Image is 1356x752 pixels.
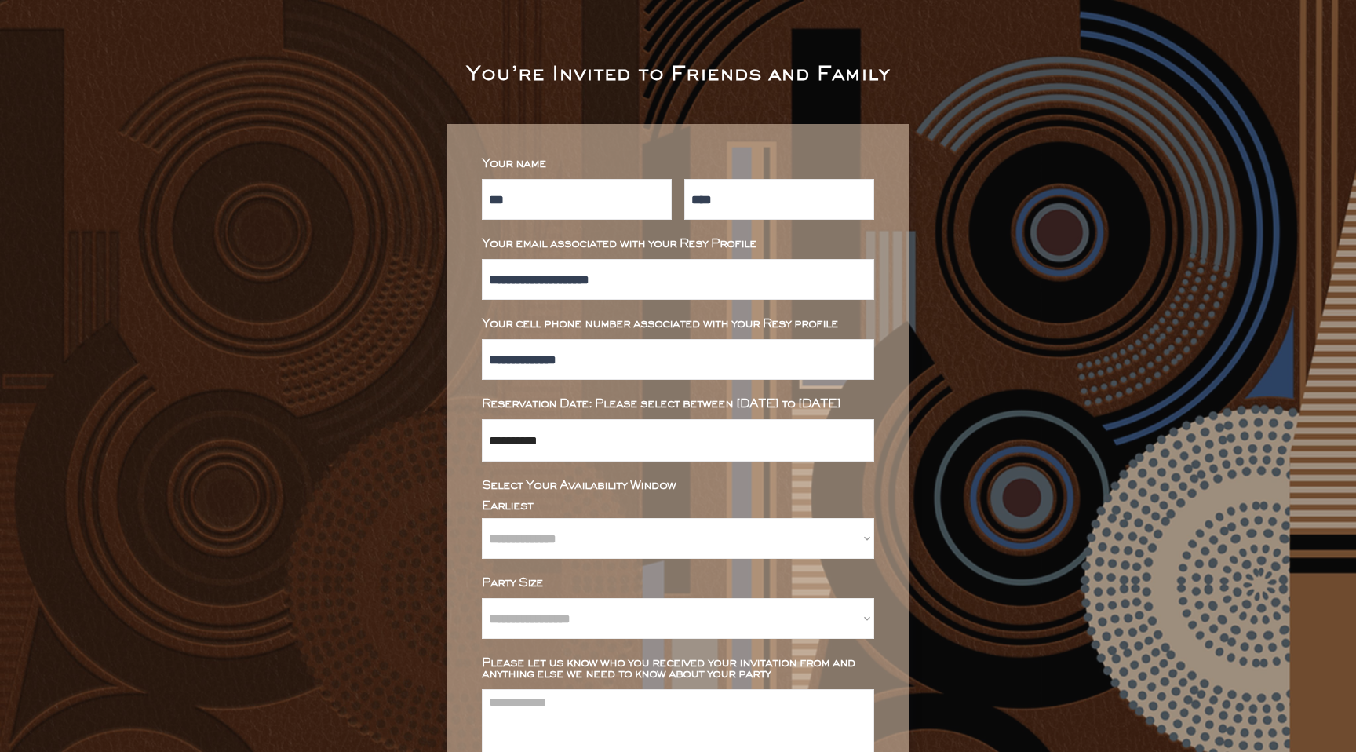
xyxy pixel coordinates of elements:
div: Your name [482,159,874,170]
div: Your email associated with your Resy Profile [482,239,874,250]
div: You’re Invited to Friends and Family [466,66,890,85]
div: Earliest [482,501,874,512]
div: Select Your Availability Window [482,480,874,491]
div: Your cell phone number associated with your Resy profile [482,319,874,330]
div: Reservation Date: Please select between [DATE] to [DATE] [482,399,874,410]
div: Please let us know who you received your invitation from and anything else we need to know about ... [482,658,874,680]
div: Party Size [482,578,874,589]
